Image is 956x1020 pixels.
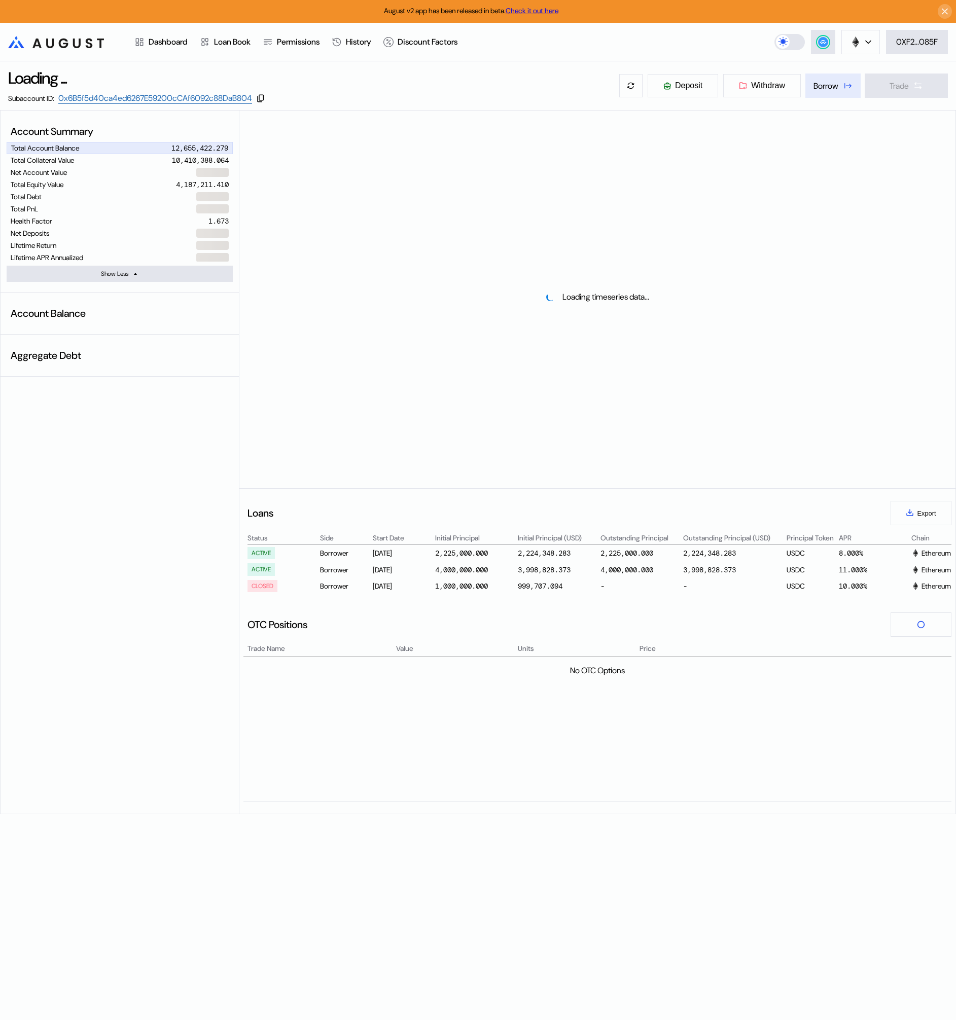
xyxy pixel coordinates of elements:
button: Show Less [7,266,233,282]
div: Account Summary [7,121,233,142]
a: Loan Book [194,23,257,61]
div: 1.673 [208,216,229,226]
div: Principal Token [787,533,837,542]
button: 0XF2...085F [886,30,948,54]
div: 10,410,388.064 [172,156,229,165]
div: Total Equity Value [11,180,63,189]
div: Permissions [277,37,320,47]
div: Ethereum [911,549,951,558]
div: - [683,580,785,592]
div: Lifetime APR Annualized [11,253,83,262]
a: Permissions [257,23,326,61]
div: 2,225,000.000 [435,549,488,558]
div: 4,000,000.000 [600,565,653,574]
a: Discount Factors [377,23,464,61]
div: Outstanding Principal (USD) [683,533,785,542]
div: Loading ... [8,67,66,89]
div: APR [839,533,910,542]
div: Side [320,533,371,542]
div: Borrower [320,547,371,559]
div: 8.000% [839,547,910,559]
div: 0XF2...085F [896,37,938,47]
span: Deposit [675,81,702,90]
div: 999,707.094 [518,581,562,591]
div: Dashboard [149,37,188,47]
div: Net Account Value [11,168,67,177]
div: Loading timeseries data... [562,292,649,302]
div: Lifetime Return [11,241,56,250]
button: Borrow [805,74,861,98]
div: Status [247,533,318,542]
a: Dashboard [128,23,194,61]
span: Export [917,509,936,517]
button: Export [891,501,951,525]
div: Initial Principal [435,533,516,542]
button: Withdraw [723,74,801,98]
div: Borrower [320,580,371,592]
div: Total PnL [11,204,38,213]
div: Trade [890,81,909,91]
div: 11.000% [839,563,910,575]
span: Trade Name [247,643,285,654]
div: 4,187,211.410 [176,180,229,189]
div: Borrower [320,563,371,575]
div: ACTIVE [252,566,271,573]
div: Initial Principal (USD) [518,533,599,542]
span: Withdraw [751,81,785,90]
div: USDC [787,547,837,559]
div: 4,000,000.000 [435,565,488,574]
button: chain logo [841,30,880,54]
div: USDC [787,580,837,592]
div: Total Account Balance [11,143,79,153]
div: CLOSED [252,582,273,590]
div: OTC Positions [247,618,307,631]
div: History [346,37,371,47]
span: August v2 app has been released in beta. [384,6,558,15]
span: Price [640,643,656,654]
div: [DATE] [373,547,434,559]
div: 10.000% [839,580,910,592]
div: Outstanding Principal [600,533,682,542]
img: svg+xml,%3c [911,582,919,590]
div: Aggregate Debt [7,345,233,366]
img: svg+xml,%3c [911,566,919,574]
div: Loans [247,506,273,520]
div: Total Collateral Value [11,156,74,165]
img: svg+xml,%3c [911,549,919,557]
div: No OTC Options [570,665,625,676]
a: History [326,23,377,61]
div: Start Date [373,533,434,542]
img: chain logo [850,37,861,48]
div: 2,224,348.283 [683,549,736,558]
span: Units [518,643,534,654]
div: Subaccount ID: [8,94,54,103]
div: ACTIVE [252,550,271,557]
span: Value [396,643,413,654]
div: 1,000,000.000 [435,581,488,591]
div: Borrow [813,81,838,91]
div: [DATE] [373,563,434,575]
div: 2,224,348.283 [518,549,571,558]
div: Net Deposits [11,229,49,238]
div: Loan Book [214,37,251,47]
div: USDC [787,563,837,575]
div: 3,998,828.373 [518,565,571,574]
div: Show Less [101,270,128,278]
div: [DATE] [373,580,434,592]
a: Check it out here [506,6,558,15]
div: 2,225,000.000 [600,549,653,558]
div: Ethereum [911,581,951,591]
div: 3,998,828.373 [683,565,736,574]
div: 12,655,422.279 [171,143,228,153]
div: Discount Factors [398,37,457,47]
div: Account Balance [7,303,233,324]
button: Deposit [647,74,719,98]
div: - [600,580,682,592]
div: Total Debt [11,192,42,201]
div: Health Factor [11,216,52,226]
button: Trade [865,74,948,98]
a: 0x6B5f5d40ca4ed6267E59200cCAf6092c88DaB804 [58,93,252,104]
div: Ethereum [911,565,951,574]
img: pending [546,293,554,301]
